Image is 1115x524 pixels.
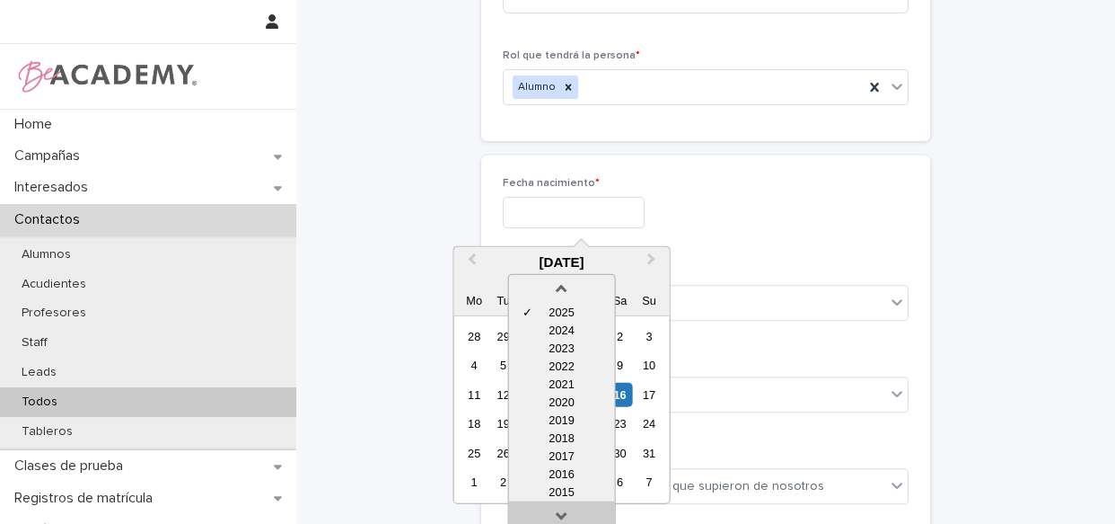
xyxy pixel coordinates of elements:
[508,340,614,358] div: 2023
[608,289,632,313] div: Sa
[462,412,487,436] div: Choose Monday, 18 August 2025
[508,322,614,340] div: 2024
[491,470,515,494] div: Choose Tuesday, 2 September 2025
[462,353,487,377] div: Choose Monday, 4 August 2025
[637,324,661,349] div: Choose Sunday, 3 August 2025
[462,324,487,349] div: Choose Monday, 28 July 2025
[637,412,661,436] div: Choose Sunday, 24 August 2025
[637,289,661,313] div: Su
[513,75,558,100] div: Alumno
[639,249,668,278] button: Next Month
[637,383,661,407] div: Choose Sunday, 17 August 2025
[7,424,87,440] p: Tableros
[7,277,101,292] p: Acudientes
[508,430,614,448] div: 2018
[637,353,661,377] div: Choose Sunday, 10 August 2025
[7,490,167,507] p: Registros de matrícula
[462,470,487,494] div: Choose Monday, 1 September 2025
[7,147,94,164] p: Campañas
[7,247,85,262] p: Alumnos
[462,441,487,466] div: Choose Monday, 25 August 2025
[7,179,102,196] p: Interesados
[462,383,487,407] div: Choose Monday, 11 August 2025
[503,50,640,61] span: Rol que tendrá la persona
[491,383,515,407] div: Choose Tuesday, 12 August 2025
[508,412,614,430] div: 2019
[608,441,632,466] div: Choose Saturday, 30 August 2025
[508,376,614,394] div: 2021
[608,412,632,436] div: Choose Saturday, 23 August 2025
[14,58,198,94] img: WPrjXfSUmiLcdUfaYY4Q
[7,395,72,410] p: Todos
[453,254,669,271] div: [DATE]
[460,322,663,497] div: month 2025-08
[491,289,515,313] div: Tu
[508,358,614,376] div: 2022
[503,178,600,189] span: Fecha nacimiento
[637,441,661,466] div: Choose Sunday, 31 August 2025
[491,324,515,349] div: Choose Tuesday, 29 July 2025
[7,211,94,228] p: Contactos
[608,383,632,407] div: Choose Saturday, 16 August 2025
[7,306,101,321] p: Profesores
[7,457,137,475] p: Clases de prueba
[508,484,614,502] div: 2015
[7,116,66,133] p: Home
[522,304,531,322] span: ✓
[608,470,632,494] div: Choose Saturday, 6 September 2025
[491,353,515,377] div: Choose Tuesday, 5 August 2025
[637,470,661,494] div: Choose Sunday, 7 September 2025
[508,466,614,484] div: 2016
[608,353,632,377] div: Choose Saturday, 9 August 2025
[491,412,515,436] div: Choose Tuesday, 19 August 2025
[491,441,515,466] div: Choose Tuesday, 26 August 2025
[455,249,484,278] button: Previous Month
[608,324,632,349] div: Choose Saturday, 2 August 2025
[7,365,71,380] p: Leads
[462,289,487,313] div: Mo
[7,335,62,351] p: Staff
[508,304,614,322] div: 2025
[508,448,614,466] div: 2017
[508,394,614,412] div: 2020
